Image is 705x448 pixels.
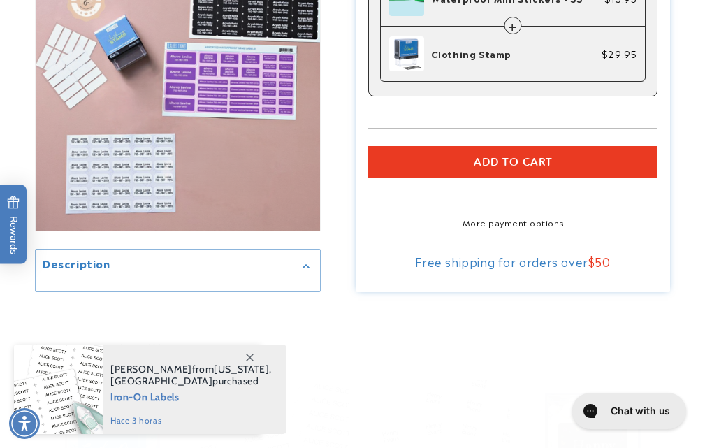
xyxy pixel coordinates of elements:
[565,388,691,434] iframe: Gorgias live chat messenger
[368,146,658,178] button: Add to cart
[35,338,670,359] h2: You may also like
[214,363,269,375] span: [US_STATE]
[110,387,272,405] span: Iron-On Labels
[110,363,192,375] span: [PERSON_NAME]
[588,253,595,270] span: $
[431,47,511,60] span: Clothing Stamp
[7,196,20,254] span: Rewards
[389,36,424,71] img: Clothing Stamp
[43,256,110,270] h2: Description
[368,216,658,229] a: More payment options
[110,363,272,387] span: from , purchased
[110,375,212,387] span: [GEOGRAPHIC_DATA]
[595,253,610,270] span: 50
[602,45,637,62] span: $29.95
[9,408,40,439] div: Accessibility Menu
[474,156,553,168] span: Add to cart
[110,414,272,427] span: hace 3 horas
[368,254,658,268] div: Free shipping for orders over
[36,250,320,281] summary: Description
